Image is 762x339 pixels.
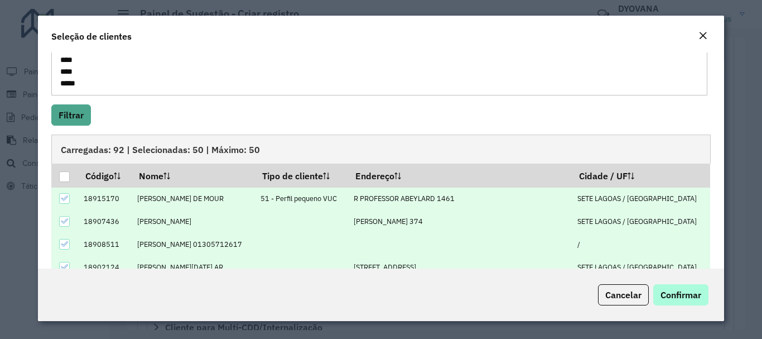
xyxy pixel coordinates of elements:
td: SETE LAGOAS / [GEOGRAPHIC_DATA] [572,256,711,279]
th: Código [78,164,132,187]
td: SETE LAGOAS / [GEOGRAPHIC_DATA] [572,210,711,233]
td: R PROFESSOR ABEYLARD 1461 [348,188,572,211]
td: [PERSON_NAME] 374 [348,210,572,233]
span: Cancelar [605,289,642,300]
td: 18915170 [78,188,132,211]
td: 18902124 [78,256,132,279]
td: [STREET_ADDRESS] [348,256,572,279]
h4: Seleção de clientes [51,30,132,43]
td: [PERSON_NAME] DE MOUR [131,188,254,211]
td: 18908511 [78,233,132,256]
button: Confirmar [653,284,708,305]
th: Endereço [348,164,572,187]
th: Tipo de cliente [254,164,348,187]
td: SETE LAGOAS / [GEOGRAPHIC_DATA] [572,188,711,211]
span: Confirmar [660,289,701,300]
div: Carregadas: 92 | Selecionadas: 50 | Máximo: 50 [51,135,710,164]
button: Filtrar [51,104,91,126]
td: [PERSON_NAME][DATE] AR [131,256,254,279]
button: Close [695,29,711,44]
em: Fechar [698,31,707,40]
td: 18907436 [78,210,132,233]
th: Cidade / UF [572,164,711,187]
td: 51 - Perfil pequeno VUC [254,188,348,211]
th: Nome [131,164,254,187]
td: / [572,233,711,256]
td: [PERSON_NAME] [131,210,254,233]
button: Cancelar [598,284,649,305]
td: [PERSON_NAME] 01305712617 [131,233,254,256]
